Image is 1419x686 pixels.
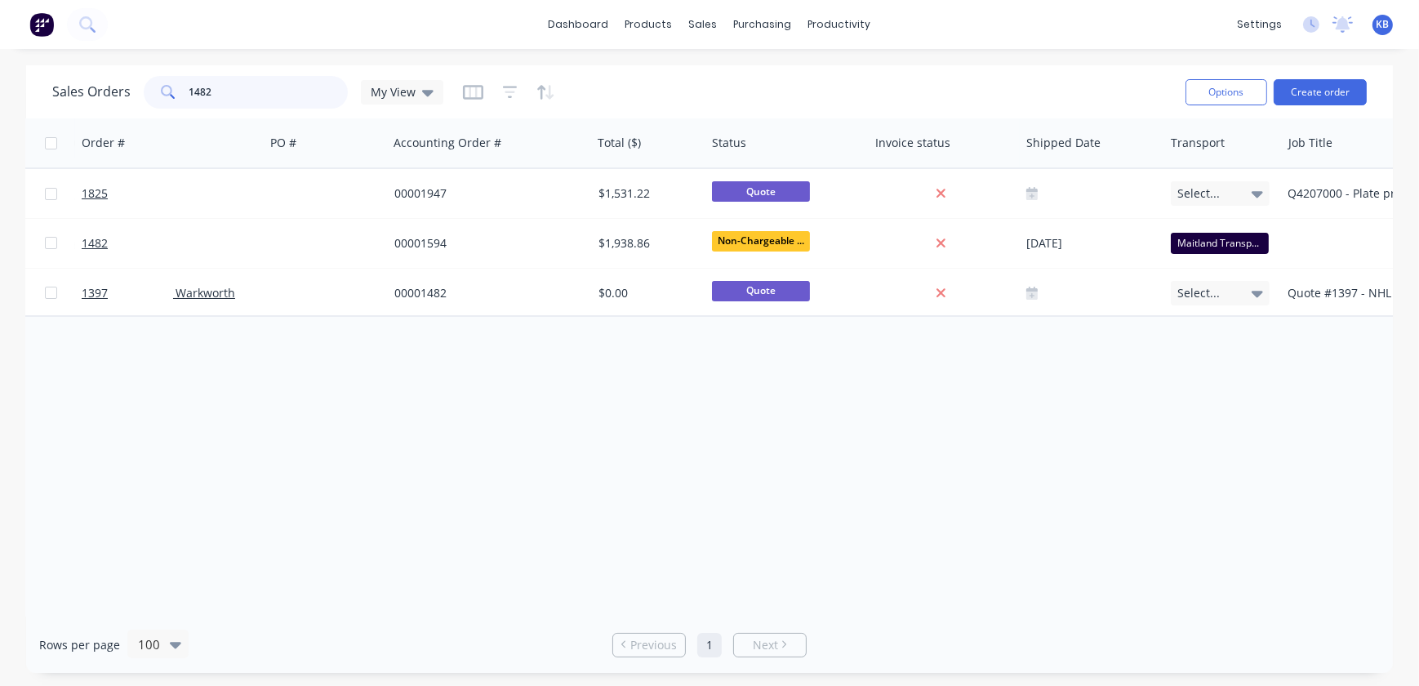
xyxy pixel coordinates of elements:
div: Total ($) [598,135,641,151]
div: 00001594 [394,235,576,252]
div: Job Title [1288,135,1332,151]
div: Maitland Transport [1171,233,1269,254]
span: Select... [1177,285,1220,301]
div: [DATE] [1026,233,1158,253]
a: Previous page [613,637,685,653]
span: Previous [630,637,677,653]
div: $0.00 [598,285,695,301]
button: Create order [1274,79,1367,105]
a: 1397 [82,269,180,318]
span: Non-Chargeable ... [712,231,810,252]
div: Invoice status [875,135,950,151]
span: 1397 [82,285,108,301]
div: $1,938.86 [598,235,695,252]
button: Options [1185,79,1267,105]
span: Quote [712,181,810,202]
span: Quote [712,281,810,301]
div: PO # [270,135,296,151]
div: 00001482 [394,285,576,301]
span: KB [1377,17,1390,32]
img: Factory [29,12,54,37]
span: Select... [1177,185,1220,202]
a: Next page [734,637,806,653]
a: Page 1 is your current page [697,633,722,657]
span: My View [371,83,416,100]
div: settings [1229,12,1290,37]
a: 1482 [82,219,180,268]
div: sales [681,12,726,37]
span: 1482 [82,235,108,252]
span: Rows per page [39,637,120,653]
span: Next [753,637,778,653]
input: Search... [189,76,349,109]
div: Transport [1171,135,1225,151]
div: Shipped Date [1026,135,1101,151]
div: productivity [800,12,879,37]
span: 1825 [82,185,108,202]
div: Accounting Order # [394,135,501,151]
h1: Sales Orders [52,84,131,100]
div: Status [712,135,746,151]
a: 1825 [82,169,180,218]
div: 00001947 [394,185,576,202]
div: Order # [82,135,125,151]
div: purchasing [726,12,800,37]
div: products [617,12,681,37]
div: $1,531.22 [598,185,695,202]
ul: Pagination [606,633,813,657]
a: dashboard [540,12,617,37]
